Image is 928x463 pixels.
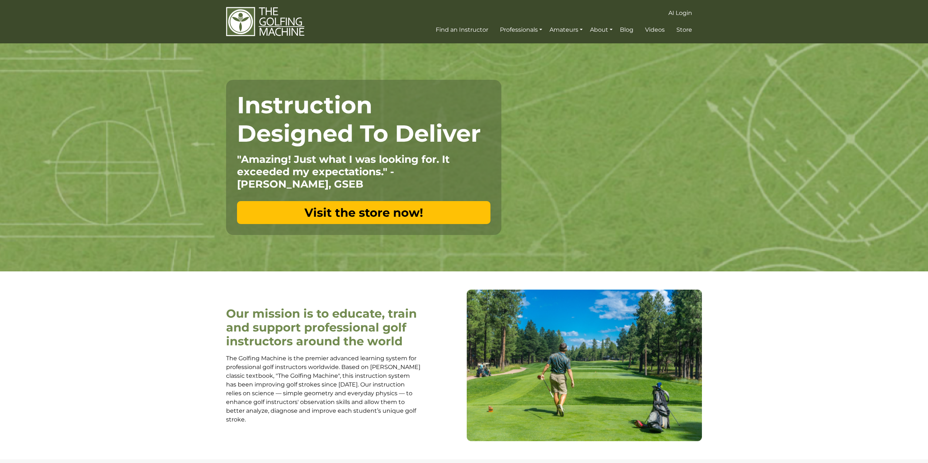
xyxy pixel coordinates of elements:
span: Blog [620,26,633,33]
a: Amateurs [548,23,585,36]
p: "Amazing! Just what I was looking for. It exceeded my expectations." - [PERSON_NAME], GSEB [237,153,490,190]
a: Videos [643,23,667,36]
a: Store [675,23,694,36]
span: Videos [645,26,665,33]
a: About [588,23,614,36]
p: The Golfing Machine is the premier advanced learning system for professional golf instructors wor... [226,354,421,424]
a: Visit the store now! [237,201,490,224]
h2: Our mission is to educate, train and support professional golf instructors around the world [226,307,421,349]
a: Find an Instructor [434,23,490,36]
a: Professionals [498,23,544,36]
span: Find an Instructor [436,26,488,33]
a: Blog [618,23,635,36]
h1: Instruction Designed To Deliver [237,91,490,148]
span: Store [676,26,692,33]
span: AI Login [668,9,692,16]
a: AI Login [667,7,694,20]
img: The Golfing Machine [226,7,304,37]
